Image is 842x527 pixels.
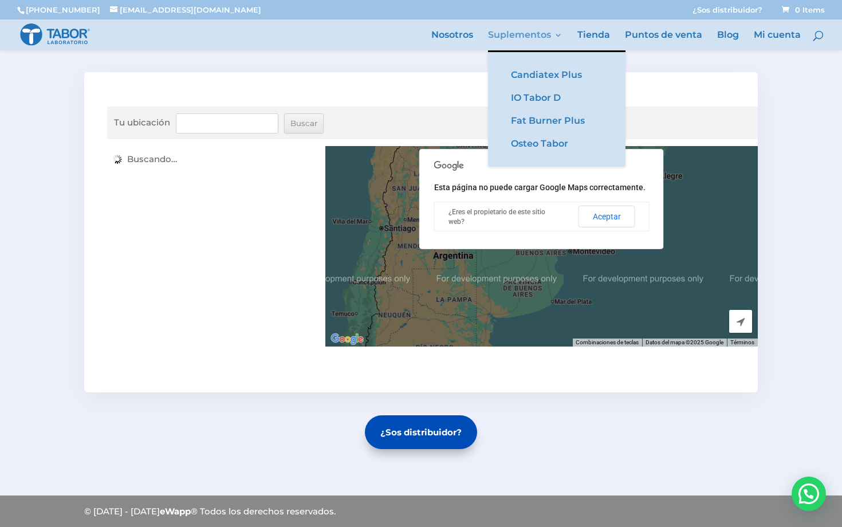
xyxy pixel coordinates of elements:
[328,332,366,347] a: Abre esta zona en Google Maps (se abre en una nueva ventana)
[646,339,723,345] span: Datos del mapa ©2025 Google
[434,183,646,192] span: Esta página no puede cargar Google Maps correctamente.
[579,206,635,227] button: Aceptar
[448,208,545,226] a: ¿Eres el propietario de este sitio web?
[499,64,614,86] a: Candiatex Plus
[328,332,366,347] img: Google
[110,5,261,14] a: [EMAIL_ADDRESS][DOMAIN_NAME]
[114,113,170,132] label: Tu ubicación
[19,22,91,47] img: Laboratorio Tabor
[737,317,745,327] span: 
[284,113,324,133] input: Buscar
[576,339,639,347] button: Combinaciones de teclas
[113,155,122,164] img: ajax-loader.gif
[26,5,100,14] a: [PHONE_NUMBER]
[754,31,801,50] a: Mi cuenta
[693,6,762,19] a: ¿Sos distribuidor?
[625,31,702,50] a: Puntos de venta
[717,31,739,50] a: Blog
[782,5,825,14] span: 0 Items
[431,31,473,50] a: Nosotros
[84,504,336,525] div: © [DATE] - [DATE] ® Todos los derechos reservados.
[160,506,191,517] a: eWapp
[499,86,614,109] a: IO Tabor D
[488,31,562,50] a: Suplementos
[730,339,754,345] a: Términos
[577,31,610,50] a: Tienda
[780,5,825,14] a: 0 Items
[499,132,614,155] a: Osteo Tabor
[499,109,614,132] a: Fat Burner Plus
[107,146,322,172] li: Buscando…
[365,415,477,449] a: ¿Sos distribuidor?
